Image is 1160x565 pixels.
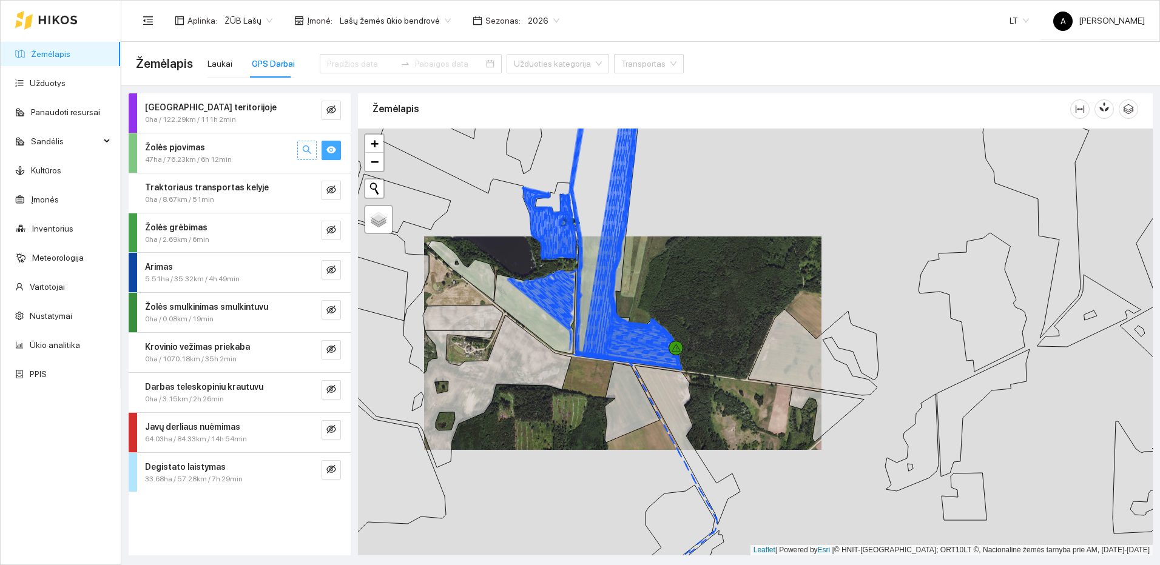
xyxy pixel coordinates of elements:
a: Zoom in [365,135,383,153]
button: eye [322,141,341,160]
a: Vartotojai [30,282,65,292]
span: Aplinka : [187,14,217,27]
a: Layers [365,206,392,233]
span: 0ha / 1070.18km / 35h 2min [145,353,237,365]
a: Kultūros [31,165,61,175]
span: eye-invisible [326,305,336,316]
a: Zoom out [365,153,383,171]
div: Darbas teleskopiniu krautuvu0ha / 3.15km / 2h 26mineye-invisible [129,373,351,412]
a: Įmonės [31,195,59,204]
button: eye-invisible [322,260,341,279]
strong: Traktoriaus transportas kelyje [145,182,269,192]
strong: Žolės smulkinimas smulkintuvu [145,302,268,312]
div: Krovinio vežimas priekaba0ha / 1070.18km / 35h 2mineye-invisible [129,333,351,372]
div: Arimas5.51ha / 35.32km / 4h 49mineye-invisible [129,253,351,292]
strong: Žolės pjovimas [145,142,205,152]
strong: Krovinio vežimas priekaba [145,342,250,352]
span: 0ha / 2.69km / 6min [145,234,209,246]
a: Nustatymai [30,311,72,321]
div: Žolės smulkinimas smulkintuvu0ha / 0.08km / 19mineye-invisible [129,293,351,332]
button: eye-invisible [322,221,341,240]
span: | [832,546,834,554]
div: Žemėlapis [373,92,1070,126]
span: Sezonas : [485,14,521,27]
button: Initiate a new search [365,179,383,198]
span: 0ha / 122.29km / 111h 2min [145,114,236,125]
a: Žemėlapis [31,49,70,59]
span: swap-right [400,59,410,69]
div: [GEOGRAPHIC_DATA] teritorijoje0ha / 122.29km / 111h 2mineye-invisible [129,93,351,133]
span: eye-invisible [326,344,336,356]
button: column-width [1070,99,1090,119]
span: 33.68ha / 57.28km / 7h 29min [145,473,243,485]
a: Meteorologija [32,253,84,262]
span: eye-invisible [326,464,336,476]
span: A [1061,12,1066,31]
a: PPIS [30,369,47,379]
span: 0ha / 8.67km / 51min [145,194,214,206]
div: Laukai [207,57,232,70]
span: 47ha / 76.23km / 6h 12min [145,154,232,165]
a: Leaflet [754,546,775,554]
button: eye-invisible [322,380,341,400]
span: eye-invisible [326,424,336,436]
span: ŽŪB Lašų [224,12,272,30]
button: eye-invisible [322,300,341,319]
span: 0ha / 3.15km / 2h 26min [145,393,224,405]
a: Inventorius [32,224,73,233]
span: shop [294,16,304,25]
span: + [371,136,379,151]
div: Žolės grėbimas0ha / 2.69km / 6mineye-invisible [129,213,351,253]
button: search [297,141,317,160]
button: eye-invisible [322,420,341,440]
span: calendar [473,16,482,25]
span: 64.03ha / 84.33km / 14h 54min [145,433,247,445]
div: Traktoriaus transportas kelyje0ha / 8.67km / 51mineye-invisible [129,173,351,213]
strong: Degistato laistymas [145,462,226,472]
div: Javų derliaus nuėmimas64.03ha / 84.33km / 14h 54mineye-invisible [129,413,351,452]
span: Įmonė : [307,14,332,27]
span: Sandėlis [31,129,100,153]
button: eye-invisible [322,101,341,120]
span: eye-invisible [326,225,336,236]
div: Žolės pjovimas47ha / 76.23km / 6h 12minsearcheye [129,133,351,173]
span: eye [326,145,336,156]
button: eye-invisible [322,340,341,359]
span: eye-invisible [326,185,336,196]
span: search [302,145,312,156]
a: Užduotys [30,78,66,88]
strong: Javų derliaus nuėmimas [145,422,240,432]
span: menu-fold [143,15,153,26]
span: column-width [1071,104,1089,114]
div: GPS Darbai [252,57,295,70]
button: menu-fold [136,8,160,33]
a: Esri [818,546,831,554]
strong: [GEOGRAPHIC_DATA] teritorijoje [145,102,277,112]
span: 2026 [528,12,559,30]
button: eye-invisible [322,181,341,200]
input: Pabaigos data [415,57,484,70]
input: Pradžios data [327,57,396,70]
span: − [371,154,379,169]
span: [PERSON_NAME] [1053,16,1145,25]
div: | Powered by © HNIT-[GEOGRAPHIC_DATA]; ORT10LT ©, Nacionalinė žemės tarnyba prie AM, [DATE]-[DATE] [750,545,1153,555]
button: eye-invisible [322,460,341,480]
span: Lašų žemės ūkio bendrovė [340,12,451,30]
strong: Žolės grėbimas [145,222,207,232]
a: Ūkio analitika [30,340,80,350]
span: 0ha / 0.08km / 19min [145,313,214,325]
span: Žemėlapis [136,54,193,73]
span: LT [1010,12,1029,30]
span: eye-invisible [326,265,336,276]
span: eye-invisible [326,384,336,396]
a: Panaudoti resursai [31,107,100,117]
span: 5.51ha / 35.32km / 4h 49min [145,273,240,285]
strong: Darbas teleskopiniu krautuvu [145,382,263,392]
span: eye-invisible [326,105,336,116]
span: layout [175,16,184,25]
div: Degistato laistymas33.68ha / 57.28km / 7h 29mineye-invisible [129,453,351,492]
span: to [400,59,410,69]
strong: Arimas [145,262,173,272]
